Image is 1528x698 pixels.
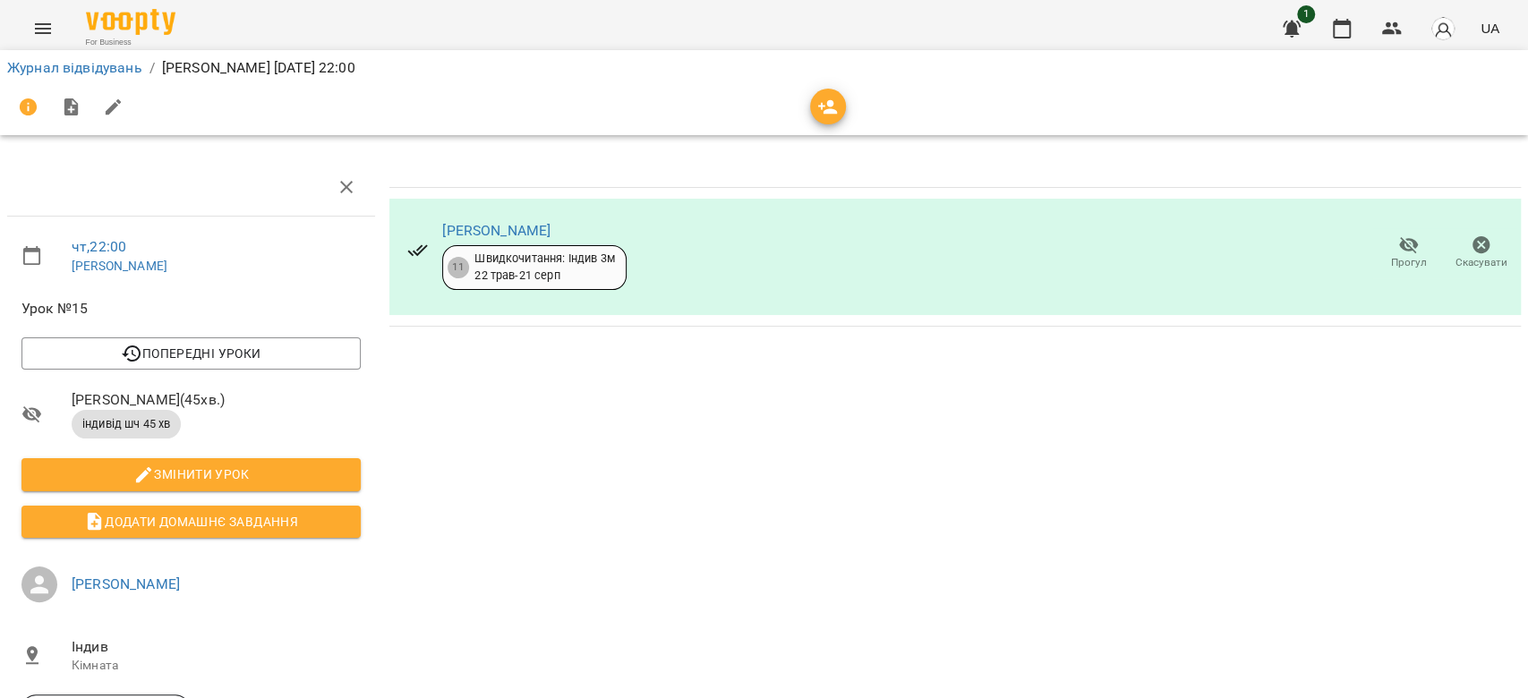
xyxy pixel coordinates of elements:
[1473,12,1507,45] button: UA
[21,337,361,370] button: Попередні уроки
[1297,5,1315,23] span: 1
[448,257,469,278] div: 11
[21,506,361,538] button: Додати домашнє завдання
[1481,19,1499,38] span: UA
[21,7,64,50] button: Menu
[1455,255,1507,270] span: Скасувати
[72,636,361,658] span: Індив
[72,259,167,273] a: [PERSON_NAME]
[474,251,614,284] div: Швидкочитання: Індив 3м 22 трав - 21 серп
[72,238,126,255] a: чт , 22:00
[36,511,346,532] span: Додати домашнє завдання
[1445,228,1517,278] button: Скасувати
[1372,228,1445,278] button: Прогул
[149,57,155,79] li: /
[72,416,181,432] span: індивід шч 45 хв
[7,57,1521,79] nav: breadcrumb
[72,389,361,411] span: [PERSON_NAME] ( 45 хв. )
[21,458,361,490] button: Змінити урок
[1391,255,1427,270] span: Прогул
[1430,16,1455,41] img: avatar_s.png
[162,57,355,79] p: [PERSON_NAME] [DATE] 22:00
[86,9,175,35] img: Voopty Logo
[36,464,346,485] span: Змінити урок
[72,657,361,675] p: Кімната
[36,343,346,364] span: Попередні уроки
[72,575,180,592] a: [PERSON_NAME]
[7,59,142,76] a: Журнал відвідувань
[442,222,551,239] a: [PERSON_NAME]
[86,37,175,48] span: For Business
[21,298,361,319] span: Урок №15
